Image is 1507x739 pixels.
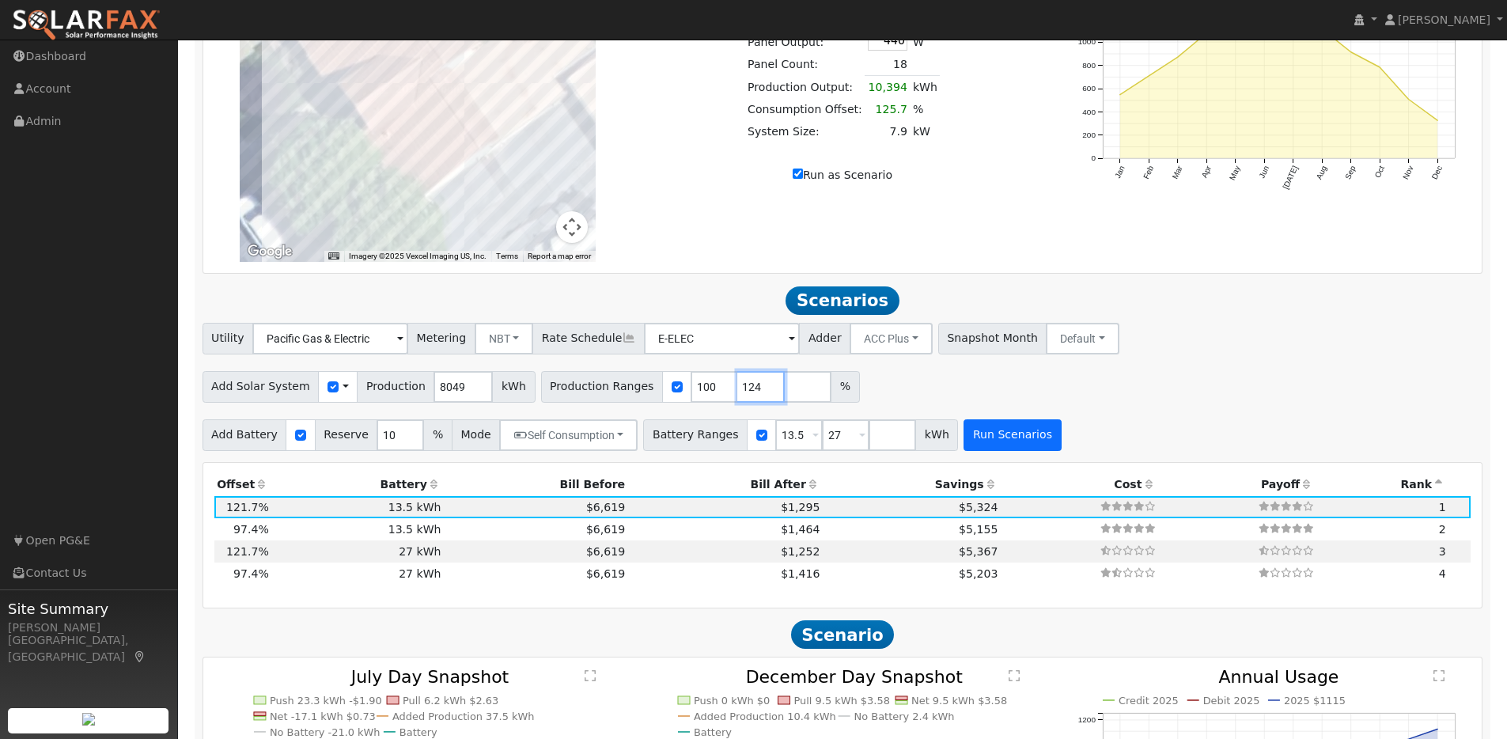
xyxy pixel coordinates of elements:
text: Oct [1373,165,1387,180]
text: 1200 [1078,716,1096,725]
span: Scenario [791,620,895,649]
span: Mode [452,419,500,451]
a: Terms (opens in new tab) [496,252,518,260]
text: Jun [1258,165,1271,180]
span: kWh [492,371,535,403]
td: 27 kWh [271,563,444,585]
span: $1,252 [781,545,820,558]
a: Open this area in Google Maps (opens a new window) [244,241,296,262]
img: SolarFax [12,9,161,42]
span: 97.4% [233,567,269,580]
td: Panel Output: [745,28,865,53]
td: 10,394 [865,76,910,99]
span: 121.7% [226,501,269,514]
button: Keyboard shortcuts [328,251,339,262]
td: kW [910,121,940,143]
span: $6,619 [586,523,625,536]
span: $1,295 [781,501,820,514]
button: NBT [475,323,534,354]
button: ACC Plus [850,323,933,354]
text: Push 23.3 kWh -$1.90 [270,695,382,707]
text: No Battery -21.0 kWh [270,726,381,738]
th: Bill After [628,474,823,496]
td: 13.5 kWh [271,518,444,540]
text: Jan [1113,165,1126,180]
span: $1,464 [781,523,820,536]
td: System Size: [745,121,865,143]
text:  [1009,669,1020,682]
span: Cost [1114,478,1142,491]
span: $5,367 [959,545,998,558]
text: Apr [1200,164,1214,179]
text: Aug [1315,165,1328,181]
span: Production [357,371,434,403]
text: 400 [1082,108,1096,116]
td: 125.7 [865,99,910,121]
button: Run Scenarios [964,419,1061,451]
span: Add Solar System [203,371,320,403]
th: Offset [214,474,272,496]
text: Debit 2025 [1203,695,1260,707]
span: $6,619 [586,567,625,580]
span: 4 [1439,567,1446,580]
img: Google [244,241,296,262]
circle: onclick="" [1406,97,1412,103]
span: Savings [935,478,984,491]
text: Nov [1401,165,1414,181]
span: $5,155 [959,523,998,536]
span: $5,203 [959,567,998,580]
td: 7.9 [865,121,910,143]
text: Net 9.5 kWh $3.58 [911,695,1007,707]
td: kWh [910,76,940,99]
circle: onclick="" [1145,73,1152,79]
span: 97.4% [233,523,269,536]
span: $5,324 [959,501,998,514]
a: Report a map error [528,252,591,260]
text: Net -17.1 kWh $0.73 [270,711,376,722]
input: Select a Utility [252,323,408,354]
span: 121.7% [226,545,269,558]
text: Credit 2025 [1119,695,1179,707]
span: Add Battery [203,419,287,451]
text: No Battery 2.4 kWh [854,711,955,722]
text: Dec [1430,165,1444,181]
span: kWh [915,419,958,451]
span: % [831,371,859,403]
text: Push 0 kWh $0 [694,695,770,707]
text: 1000 [1078,38,1096,47]
text: May [1228,165,1242,182]
span: 2 [1439,523,1446,536]
span: Battery Ranges [643,419,748,451]
button: Default [1046,323,1119,354]
span: $6,619 [586,545,625,558]
span: Rank [1400,478,1432,491]
span: Reserve [315,419,378,451]
span: 1 [1439,501,1446,514]
span: Adder [799,323,850,354]
span: Rate Schedule [532,323,645,354]
circle: onclick="" [1175,54,1181,60]
td: Panel Count: [745,53,865,76]
span: $6,619 [586,501,625,514]
text: 0 [1091,154,1096,163]
circle: onclick="" [1434,117,1441,123]
span: [PERSON_NAME] [1398,13,1490,26]
text: 800 [1082,61,1096,70]
td: Consumption Offset: [745,99,865,121]
label: Run as Scenario [793,167,892,184]
td: 13.5 kWh [271,496,444,518]
text: July Day Snapshot [350,667,509,687]
th: Battery [271,474,444,496]
text: Pull 9.5 kWh $3.58 [794,695,890,707]
td: Production Output: [745,76,865,99]
text: Battery [694,726,732,738]
th: Bill Before [444,474,628,496]
text: 600 [1082,85,1096,93]
span: % [423,419,452,451]
div: [PERSON_NAME] [8,620,169,636]
text: [DATE] [1282,165,1300,191]
a: Map [133,650,147,663]
div: [GEOGRAPHIC_DATA], [GEOGRAPHIC_DATA] [8,632,169,665]
text: 200 [1082,131,1096,139]
text: Sep [1343,165,1357,181]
